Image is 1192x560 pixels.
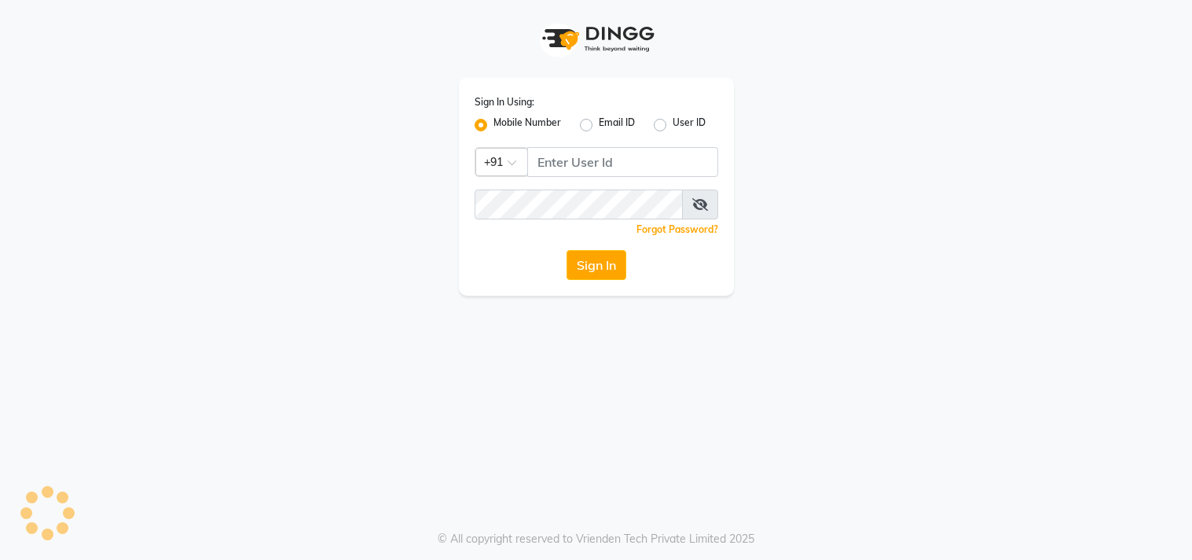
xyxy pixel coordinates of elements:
label: User ID [673,116,706,134]
input: Username [475,190,683,219]
a: Forgot Password? [636,223,718,235]
label: Email ID [599,116,635,134]
input: Username [527,147,718,177]
img: logo1.svg [534,16,659,62]
label: Mobile Number [493,116,561,134]
button: Sign In [567,250,626,280]
label: Sign In Using: [475,95,534,109]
